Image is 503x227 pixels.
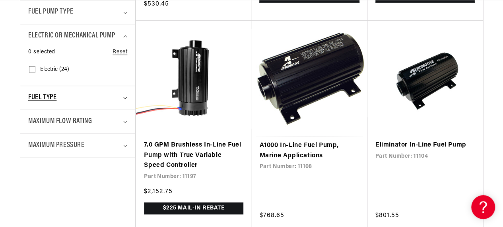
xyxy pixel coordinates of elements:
[28,116,92,127] span: Maximum Flow Rating
[28,140,85,151] span: Maximum Pressure
[28,86,127,110] summary: Fuel Type (0 selected)
[28,6,73,18] span: Fuel Pump Type
[40,66,69,73] span: Electric (24)
[375,140,475,151] a: Eliminator In-Line Fuel Pump
[144,140,243,171] a: 7.0 GPM Brushless In-Line Fuel Pump with True Variable Speed Controller
[28,92,56,104] span: Fuel Type
[28,24,127,48] summary: Electric or Mechanical Pump (0 selected)
[28,110,127,133] summary: Maximum Flow Rating (0 selected)
[113,48,127,57] a: Reset
[28,48,55,57] span: 0 selected
[28,0,127,24] summary: Fuel Pump Type (0 selected)
[28,134,127,157] summary: Maximum Pressure (0 selected)
[28,30,115,42] span: Electric or Mechanical Pump
[259,141,359,161] a: A1000 In-Line Fuel Pump, Marine Applications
